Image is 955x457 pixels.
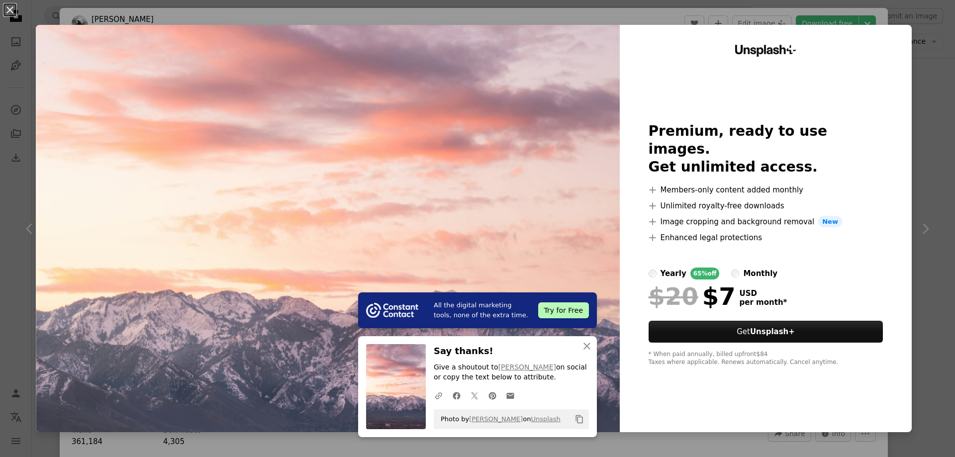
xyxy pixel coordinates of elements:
[366,303,418,318] img: file-1754318165549-24bf788d5b37
[661,268,686,279] div: yearly
[466,385,483,405] a: Share on Twitter
[750,327,795,336] strong: Unsplash+
[740,289,787,298] span: USD
[531,415,560,423] a: Unsplash
[434,300,530,320] span: All the digital marketing tools, none of the extra time.
[448,385,466,405] a: Share on Facebook
[571,411,588,428] button: Copy to clipboard
[740,298,787,307] span: per month *
[469,415,523,423] a: [PERSON_NAME]
[649,184,883,196] li: Members-only content added monthly
[498,363,556,371] a: [PERSON_NAME]
[743,268,777,279] div: monthly
[649,216,883,228] li: Image cropping and background removal
[649,283,698,309] span: $20
[434,363,589,382] p: Give a shoutout to on social or copy the text below to attribute.
[649,283,736,309] div: $7
[649,321,883,343] button: GetUnsplash+
[818,216,842,228] span: New
[649,232,883,244] li: Enhanced legal protections
[358,292,597,328] a: All the digital marketing tools, none of the extra time.Try for Free
[731,270,739,277] input: monthly
[483,385,501,405] a: Share on Pinterest
[649,122,883,176] h2: Premium, ready to use images. Get unlimited access.
[538,302,589,318] div: Try for Free
[649,200,883,212] li: Unlimited royalty-free downloads
[436,411,561,427] span: Photo by on
[690,268,720,279] div: 65% off
[501,385,519,405] a: Share over email
[434,344,589,359] h3: Say thanks!
[649,351,883,366] div: * When paid annually, billed upfront $84 Taxes where applicable. Renews automatically. Cancel any...
[649,270,657,277] input: yearly65%off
